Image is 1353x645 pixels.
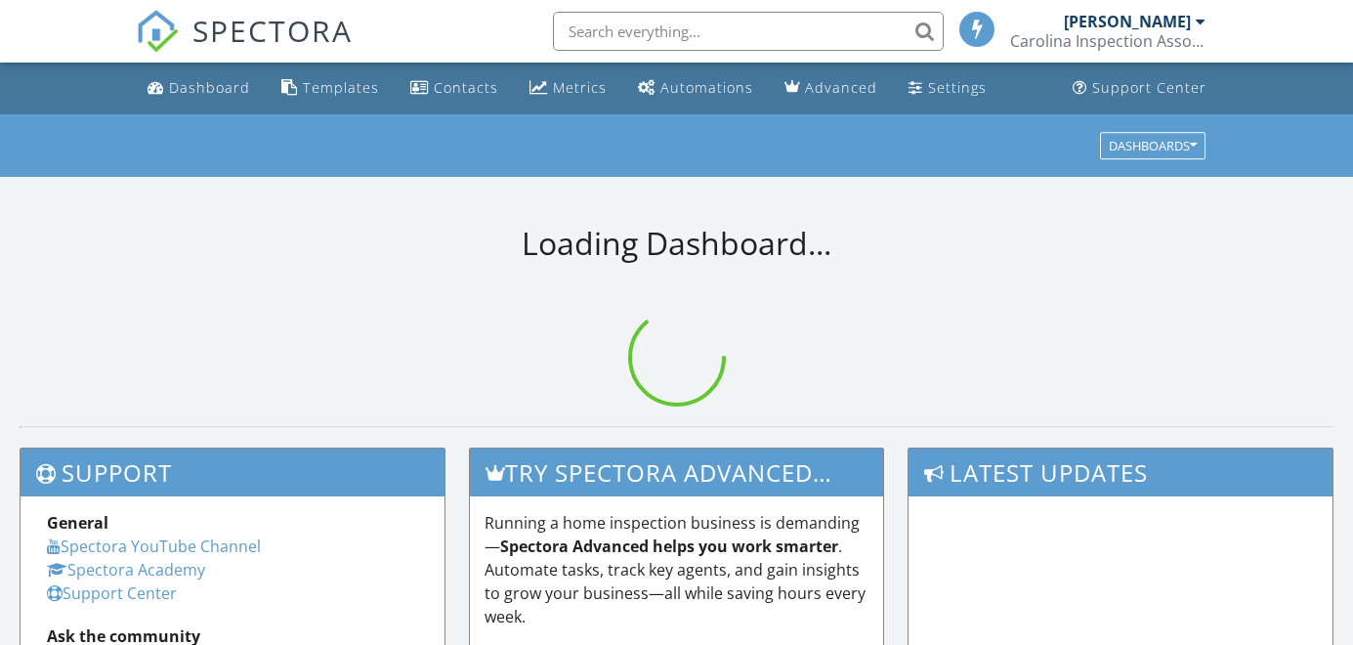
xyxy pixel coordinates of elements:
[928,78,987,97] div: Settings
[470,449,882,496] h3: Try spectora advanced [DATE]
[1092,78,1206,97] div: Support Center
[660,78,753,97] div: Automations
[21,449,444,496] h3: Support
[47,536,261,557] a: Spectora YouTube Channel
[909,449,1332,496] h3: Latest Updates
[47,512,108,534] strong: General
[1100,132,1205,159] button: Dashboards
[274,70,387,107] a: Templates
[402,70,506,107] a: Contacts
[1010,31,1205,51] div: Carolina Inspection Associates
[485,511,867,628] p: Running a home inspection business is demanding— . Automate tasks, track key agents, and gain ins...
[434,78,498,97] div: Contacts
[169,78,250,97] div: Dashboard
[805,78,877,97] div: Advanced
[47,582,177,604] a: Support Center
[136,26,353,67] a: SPECTORA
[1109,139,1197,152] div: Dashboards
[303,78,379,97] div: Templates
[630,70,761,107] a: Automations (Basic)
[1064,12,1191,31] div: [PERSON_NAME]
[140,70,258,107] a: Dashboard
[777,70,885,107] a: Advanced
[901,70,994,107] a: Settings
[553,12,944,51] input: Search everything...
[500,536,838,557] strong: Spectora Advanced helps you work smarter
[553,78,607,97] div: Metrics
[192,10,353,51] span: SPECTORA
[1065,70,1214,107] a: Support Center
[47,559,205,580] a: Spectora Academy
[136,10,179,53] img: The Best Home Inspection Software - Spectora
[522,70,614,107] a: Metrics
